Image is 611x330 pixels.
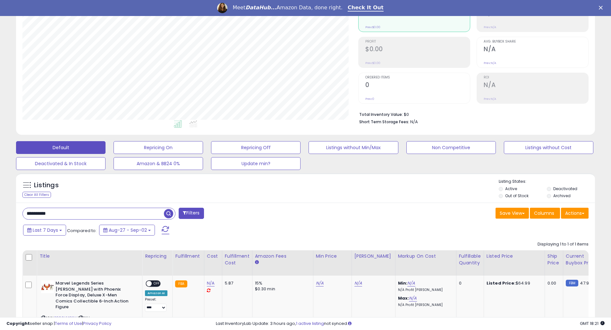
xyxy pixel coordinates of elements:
[34,181,59,190] h5: Listings
[534,210,554,216] span: Columns
[530,208,560,219] button: Columns
[145,297,167,312] div: Preset:
[175,280,187,287] small: FBA
[255,280,308,286] div: 15%
[504,141,593,154] button: Listings without Cost
[395,250,456,276] th: The percentage added to the cost of goods (COGS) that forms the calculator for Min & Max prices.
[255,286,308,292] div: $0.30 min
[398,295,409,301] b: Max:
[459,280,479,286] div: 0
[487,280,516,286] b: Listed Price:
[365,61,380,65] small: Prev: $0.00
[365,76,470,79] span: Ordered Items
[211,157,301,170] button: Update min?
[398,288,451,292] p: N/A Profit [PERSON_NAME]
[114,141,203,154] button: Repricing On
[225,280,247,286] div: 5.87
[484,25,496,29] small: Prev: N/A
[580,280,591,286] span: 47.95
[152,281,162,286] span: OFF
[354,280,362,286] a: N/A
[410,119,418,125] span: N/A
[547,253,560,266] div: Ship Price
[365,25,380,29] small: Prev: $0.00
[484,81,588,90] h2: N/A
[496,208,529,219] button: Save View
[114,157,203,170] button: Amazon & BB24 0%
[566,280,578,286] small: FBM
[561,208,589,219] button: Actions
[547,280,558,286] div: 0.00
[365,40,470,44] span: Profit
[233,4,343,11] div: Meet Amazon Data, done right.
[255,253,310,260] div: Amazon Fees
[359,119,409,125] b: Short Term Storage Fees:
[484,61,496,65] small: Prev: N/A
[55,320,82,326] a: Terms of Use
[365,45,470,54] h2: $0.00
[406,141,496,154] button: Non Competitive
[599,6,605,10] div: Close
[348,4,384,12] a: Check It Out
[553,186,577,191] label: Deactivated
[398,303,451,307] p: N/A Profit [PERSON_NAME]
[365,97,374,101] small: Prev: 0
[83,320,111,326] a: Privacy Policy
[484,76,588,79] span: ROI
[39,253,140,260] div: Title
[566,253,599,266] div: Current Buybox Price
[16,157,106,170] button: Deactivated & In Stock
[553,193,571,198] label: Archived
[16,141,106,154] button: Default
[41,280,54,293] img: 4138l+MsiqL._SL40_.jpg
[499,179,595,185] p: Listing States:
[211,141,301,154] button: Repricing Off
[217,3,227,13] img: Profile image for Georgie
[316,280,324,286] a: N/A
[207,280,215,286] a: N/A
[459,253,481,266] div: Fulfillable Quantity
[99,225,155,236] button: Aug-27 - Sep-02
[484,40,588,44] span: Avg. Buybox Share
[179,208,204,219] button: Filters
[22,192,51,198] div: Clear All Filters
[54,315,77,321] a: B0CSH14G2Y
[484,45,588,54] h2: N/A
[6,320,30,326] strong: Copyright
[255,260,259,265] small: Amazon Fees.
[207,253,219,260] div: Cost
[359,112,403,117] b: Total Inventory Value:
[487,280,540,286] div: $64.99
[296,320,324,326] a: 1 active listing
[6,321,111,327] div: seller snap | |
[365,81,470,90] h2: 0
[409,295,417,302] a: N/A
[359,110,584,118] li: $0
[55,280,133,312] b: Marvel Legends Series [PERSON_NAME] with Phoenix Force Display, Deluxe X-Men Comics Collectible 6...
[225,253,250,266] div: Fulfillment Cost
[316,253,349,260] div: Min Price
[354,253,393,260] div: [PERSON_NAME]
[33,227,58,233] span: Last 7 Days
[145,253,170,260] div: Repricing
[245,4,276,11] i: DataHub...
[398,253,454,260] div: Markup on Cost
[309,141,398,154] button: Listings without Min/Max
[23,225,66,236] button: Last 7 Days
[145,290,167,296] div: Amazon AI
[505,193,529,198] label: Out of Stock
[484,97,496,101] small: Prev: N/A
[175,253,201,260] div: Fulfillment
[398,280,408,286] b: Min:
[580,320,605,326] span: 2025-09-11 18:21 GMT
[407,280,415,286] a: N/A
[487,253,542,260] div: Listed Price
[216,321,605,327] div: Last InventoryLab Update: 3 hours ago, not synced.
[538,241,589,247] div: Displaying 1 to 1 of 1 items
[505,186,517,191] label: Active
[67,228,97,234] span: Compared to:
[109,227,147,233] span: Aug-27 - Sep-02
